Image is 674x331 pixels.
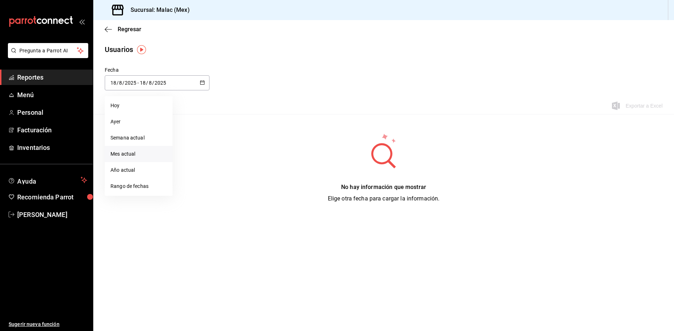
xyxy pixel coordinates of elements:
button: Pregunta a Parrot AI [8,43,88,58]
li: Año actual [105,162,173,178]
input: Year [124,80,137,86]
div: Fecha [105,66,209,74]
input: Day [110,80,117,86]
span: - [137,80,139,86]
span: Menú [17,90,87,100]
input: Month [149,80,152,86]
span: / [122,80,124,86]
span: Regresar [118,26,141,33]
div: Usuarios [105,44,133,55]
span: Inventarios [17,143,87,152]
h3: Sucursal: Malac (Mex) [125,6,190,14]
a: Pregunta a Parrot AI [5,52,88,60]
input: Year [154,80,166,86]
span: / [152,80,154,86]
span: Recomienda Parrot [17,192,87,202]
span: Pregunta a Parrot AI [19,47,77,55]
img: Tooltip marker [137,45,146,54]
span: Personal [17,108,87,117]
input: Day [140,80,146,86]
span: Sugerir nueva función [9,321,87,328]
span: [PERSON_NAME] [17,210,87,219]
input: Month [119,80,122,86]
span: / [117,80,119,86]
li: Hoy [105,98,173,114]
span: Elige otra fecha para cargar la información. [328,195,440,202]
li: Semana actual [105,130,173,146]
li: Ayer [105,114,173,130]
li: Mes actual [105,146,173,162]
span: Facturación [17,125,87,135]
span: Reportes [17,72,87,82]
span: Ayuda [17,176,78,184]
div: No hay información que mostrar [328,183,440,191]
button: Regresar [105,26,141,33]
li: Rango de fechas [105,178,173,194]
span: / [146,80,148,86]
button: open_drawer_menu [79,19,85,24]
